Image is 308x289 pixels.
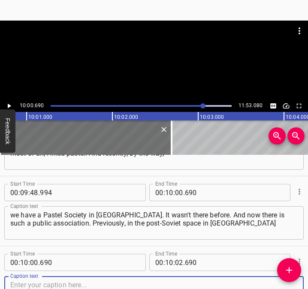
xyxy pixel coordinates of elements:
[38,184,40,201] span: .
[20,102,44,108] span: 10:00.690
[294,250,304,273] div: Cue Options
[18,254,20,271] span: :
[175,184,183,201] input: 00
[200,114,224,120] text: 10:03.000
[40,184,118,201] input: 994
[294,256,305,267] button: Cue Options
[277,258,301,282] button: Add Cue
[158,124,169,135] button: Delete
[20,184,28,201] input: 09
[155,184,163,201] input: 00
[163,254,165,271] span: :
[51,105,231,107] div: Play progress
[28,114,52,120] text: 10:01.000
[269,127,286,144] button: Zoom In
[30,254,38,271] input: 00
[173,184,175,201] span: :
[185,254,263,271] input: 690
[155,254,163,271] input: 00
[10,254,18,271] input: 00
[18,184,20,201] span: :
[183,254,185,271] span: .
[38,254,40,271] span: .
[28,184,30,201] span: :
[165,184,173,201] input: 10
[114,114,138,120] text: 10:02.000
[10,211,298,235] textarea: we have a Pastel Society in [GEOGRAPHIC_DATA]. It wasn't there before. And now there is such a pu...
[293,100,305,111] div: Toggle Full Screen
[287,127,305,144] button: Zoom Out
[268,100,279,111] button: Toggle captions
[158,124,168,135] div: Delete Cue
[28,254,30,271] span: :
[30,184,38,201] input: 48
[165,254,173,271] input: 10
[183,184,185,201] span: .
[294,181,304,203] div: Cue Options
[40,254,118,271] input: 690
[185,184,263,201] input: 690
[173,254,175,271] span: :
[294,186,305,197] button: Cue Options
[163,184,165,201] span: :
[175,254,183,271] input: 02
[10,184,18,201] input: 00
[239,102,263,108] span: 11:53.080
[281,100,292,111] button: Change Playback Speed
[20,254,28,271] input: 10
[3,100,15,111] button: Play/Pause
[293,100,305,111] button: Toggle fullscreen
